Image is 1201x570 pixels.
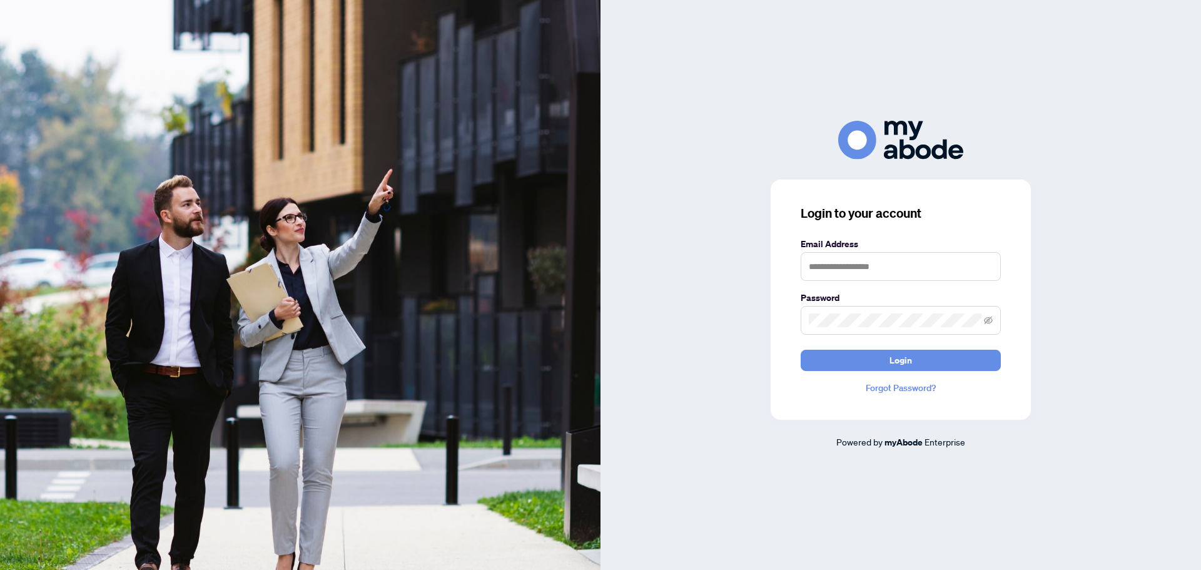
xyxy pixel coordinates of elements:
[838,121,963,159] img: ma-logo
[836,436,883,447] span: Powered by
[984,316,993,325] span: eye-invisible
[801,350,1001,371] button: Login
[801,205,1001,222] h3: Login to your account
[801,291,1001,305] label: Password
[801,381,1001,395] a: Forgot Password?
[801,237,1001,251] label: Email Address
[889,350,912,370] span: Login
[884,435,923,449] a: myAbode
[925,436,965,447] span: Enterprise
